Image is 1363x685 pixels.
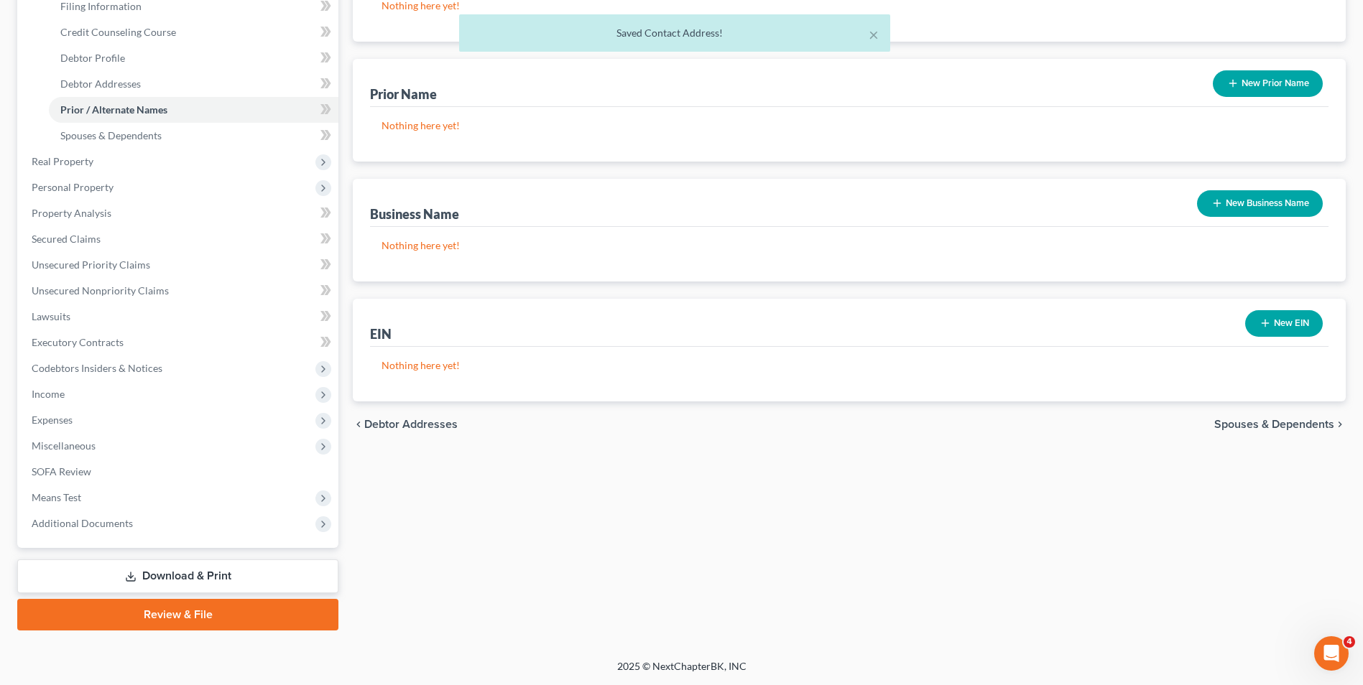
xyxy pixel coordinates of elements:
[869,26,879,43] button: ×
[1214,419,1346,430] button: Spouses & Dependents chevron_right
[60,52,125,64] span: Debtor Profile
[1334,419,1346,430] i: chevron_right
[32,284,169,297] span: Unsecured Nonpriority Claims
[60,78,141,90] span: Debtor Addresses
[32,439,96,452] span: Miscellaneous
[32,258,150,271] span: Unsecured Priority Claims
[32,362,162,374] span: Codebtors Insiders & Notices
[20,304,338,330] a: Lawsuits
[370,85,437,103] div: Prior Name
[20,459,338,485] a: SOFA Review
[17,599,338,630] a: Review & File
[353,419,364,430] i: chevron_left
[17,559,338,593] a: Download & Print
[32,233,101,245] span: Secured Claims
[32,310,70,322] span: Lawsuits
[1214,419,1334,430] span: Spouses & Dependents
[49,123,338,149] a: Spouses & Dependents
[32,414,73,426] span: Expenses
[32,465,91,477] span: SOFA Review
[32,155,93,167] span: Real Property
[382,118,1317,133] p: Nothing here yet!
[370,325,392,342] div: EIN
[20,252,338,278] a: Unsecured Priority Claims
[382,238,1317,253] p: Nothing here yet!
[353,419,458,430] button: chevron_left Debtor Addresses
[49,97,338,123] a: Prior / Alternate Names
[20,330,338,355] a: Executory Contracts
[1213,70,1323,97] button: New Prior Name
[32,336,124,348] span: Executory Contracts
[32,181,114,193] span: Personal Property
[20,226,338,252] a: Secured Claims
[32,207,111,219] span: Property Analysis
[1344,636,1355,648] span: 4
[1314,636,1349,671] iframe: Intercom live chat
[272,659,1091,685] div: 2025 © NextChapterBK, INC
[471,26,879,40] div: Saved Contact Address!
[20,278,338,304] a: Unsecured Nonpriority Claims
[32,388,65,400] span: Income
[1245,310,1323,337] button: New EIN
[60,129,162,141] span: Spouses & Dependents
[32,491,81,503] span: Means Test
[60,103,167,116] span: Prior / Alternate Names
[370,205,459,223] div: Business Name
[1197,190,1323,217] button: New Business Name
[382,358,1317,373] p: Nothing here yet!
[364,419,458,430] span: Debtor Addresses
[20,200,338,226] a: Property Analysis
[32,517,133,529] span: Additional Documents
[49,71,338,97] a: Debtor Addresses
